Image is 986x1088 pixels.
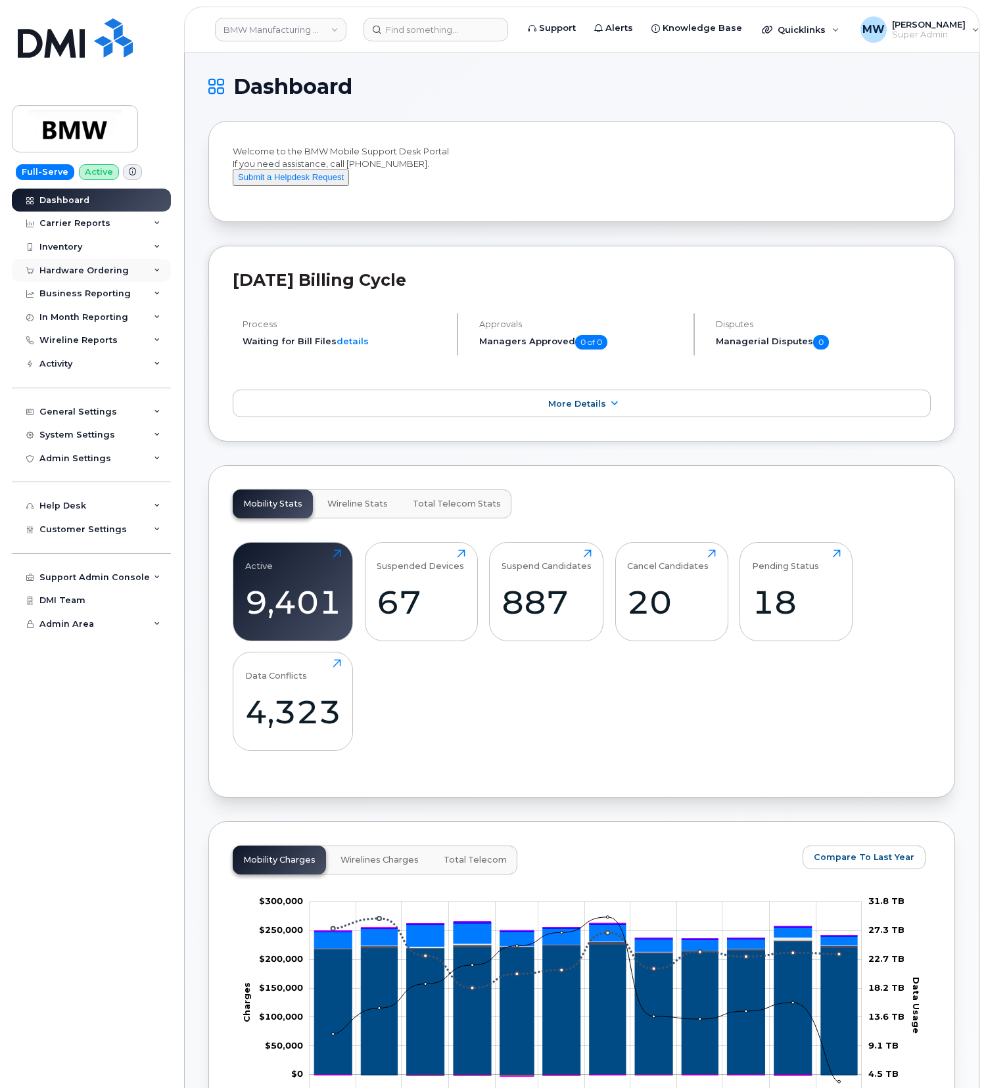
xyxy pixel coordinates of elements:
[752,549,819,571] div: Pending Status
[868,982,904,993] tspan: 18.2 TB
[479,319,682,329] h4: Approvals
[502,549,592,633] a: Suspend Candidates887
[377,549,465,633] a: Suspended Devices67
[259,1011,303,1022] tspan: $100,000
[868,1011,904,1022] tspan: 13.6 TB
[627,549,709,571] div: Cancel Candidates
[265,1040,303,1051] g: $0
[243,335,446,348] li: Waiting for Bill Files
[814,851,914,863] span: Compare To Last Year
[377,583,465,622] div: 67
[502,549,592,571] div: Suspend Candidates
[752,583,841,622] div: 18
[291,1069,303,1079] tspan: $0
[233,270,931,290] h2: [DATE] Billing Cycle
[340,855,419,865] span: Wirelines Charges
[259,982,303,993] tspan: $150,000
[245,549,273,571] div: Active
[314,924,857,952] g: Features
[259,953,303,964] g: $0
[245,583,341,622] div: 9,401
[548,399,606,409] span: More Details
[265,1040,303,1051] tspan: $50,000
[911,977,922,1033] tspan: Data Usage
[259,982,303,993] g: $0
[233,145,931,198] div: Welcome to the BMW Mobile Support Desk Portal If you need assistance, call [PHONE_NUMBER].
[241,982,251,1022] tspan: Charges
[259,925,303,936] tspan: $250,000
[929,1031,976,1078] iframe: Messenger Launcher
[444,855,507,865] span: Total Telecom
[245,549,341,633] a: Active9,401
[575,335,607,350] span: 0 of 0
[259,896,303,907] g: $0
[233,170,349,186] button: Submit a Helpdesk Request
[337,336,369,346] a: details
[413,499,501,509] span: Total Telecom Stats
[245,659,307,681] div: Data Conflicts
[716,319,931,329] h4: Disputes
[314,942,857,1076] g: Rate Plan
[479,335,682,350] h5: Managers Approved
[327,499,388,509] span: Wireline Stats
[868,1069,899,1079] tspan: 4.5 TB
[233,171,349,182] a: Submit a Helpdesk Request
[377,549,464,571] div: Suspended Devices
[245,692,341,731] div: 4,323
[259,896,303,907] tspan: $300,000
[868,896,904,907] tspan: 31.8 TB
[627,583,716,622] div: 20
[233,77,352,97] span: Dashboard
[868,953,904,964] tspan: 22.7 TB
[245,659,341,743] a: Data Conflicts4,323
[259,1011,303,1022] g: $0
[868,925,904,936] tspan: 27.3 TB
[243,319,446,329] h4: Process
[868,1040,899,1051] tspan: 9.1 TB
[502,583,592,622] div: 887
[716,335,931,350] h5: Managerial Disputes
[259,925,303,936] g: $0
[803,846,926,869] button: Compare To Last Year
[627,549,716,633] a: Cancel Candidates20
[752,549,841,633] a: Pending Status18
[813,335,829,350] span: 0
[259,953,303,964] tspan: $200,000
[314,940,857,953] g: Roaming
